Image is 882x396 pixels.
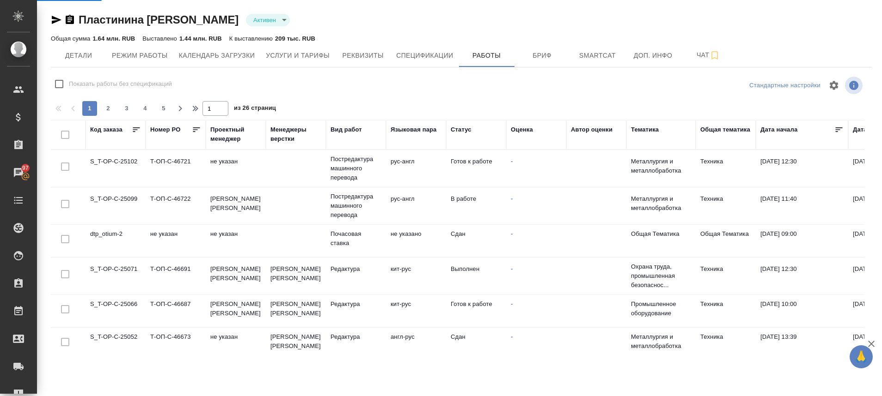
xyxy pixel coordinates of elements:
td: [PERSON_NAME] [PERSON_NAME] [266,295,326,327]
span: 4 [138,104,153,113]
td: кит-рус [386,295,446,327]
div: Номер PO [150,125,180,134]
td: Техника [696,295,756,327]
p: 1.64 млн. RUB [92,35,135,42]
p: Выставлено [142,35,179,42]
td: [DATE] 12:30 [756,260,848,292]
div: Активен [246,14,290,26]
a: - [511,158,513,165]
td: [PERSON_NAME] [PERSON_NAME] [266,328,326,360]
a: - [511,300,513,307]
td: Сдан [446,328,506,360]
span: Детали [56,50,101,61]
div: Статус [451,125,472,134]
div: Код заказа [90,125,122,134]
td: не указан [206,328,266,360]
td: S_T-OP-C-25099 [86,190,146,222]
p: Редактура [331,264,381,274]
td: рус-англ [386,152,446,185]
div: Вид работ [331,125,362,134]
td: Общая Тематика [696,225,756,257]
td: Готов к работе [446,152,506,185]
span: 97 [17,163,34,173]
td: Техника [696,152,756,185]
div: Автор оценки [571,125,612,134]
td: [PERSON_NAME] [PERSON_NAME] [206,190,266,222]
td: рус-англ [386,190,446,222]
p: 209 тыс. RUB [275,35,315,42]
a: - [511,195,513,202]
td: S_T-OP-C-25052 [86,328,146,360]
span: из 26 страниц [234,102,276,116]
p: Промышленное оборудование [631,300,691,318]
span: Спецификации [396,50,453,61]
td: [DATE] 10:00 [756,295,848,327]
span: 2 [101,104,116,113]
div: Проектный менеджер [210,125,261,144]
span: Работы [465,50,509,61]
span: Доп. инфо [631,50,675,61]
td: Т-ОП-С-46722 [146,190,206,222]
p: Общая сумма [51,35,92,42]
button: Скопировать ссылку для ЯМессенджера [51,14,62,25]
td: англ-рус [386,328,446,360]
div: Дата начала [760,125,797,134]
svg: Подписаться [709,50,720,61]
span: Показать работы без спецификаций [69,79,172,89]
span: 5 [156,104,171,113]
span: Чат [686,49,731,61]
a: - [511,230,513,237]
button: 4 [138,101,153,116]
button: Скопировать ссылку [64,14,75,25]
td: Техника [696,328,756,360]
p: Металлургия и металлобработка [631,194,691,213]
td: В работе [446,190,506,222]
td: [PERSON_NAME] [PERSON_NAME] [206,260,266,292]
td: Т-ОП-С-46673 [146,328,206,360]
td: [PERSON_NAME] [PERSON_NAME] [206,295,266,327]
p: Общая Тематика [631,229,691,239]
span: Бриф [520,50,564,61]
td: [PERSON_NAME] [PERSON_NAME] [266,260,326,292]
div: Тематика [631,125,659,134]
span: Календарь загрузки [179,50,255,61]
div: split button [747,78,823,93]
p: Почасовая ставка [331,229,381,248]
span: 🙏 [853,347,869,366]
div: Языковая пара [391,125,437,134]
td: Техника [696,260,756,292]
td: S_T-OP-C-25071 [86,260,146,292]
p: Постредактура машинного перевода [331,155,381,182]
td: Сдан [446,225,506,257]
p: Металлургия и металлобработка [631,157,691,175]
div: Оценка [511,125,533,134]
button: 5 [156,101,171,116]
p: К выставлению [229,35,275,42]
td: [DATE] 11:40 [756,190,848,222]
p: 1.44 млн. RUB [179,35,222,42]
td: Выполнен [446,260,506,292]
div: Менеджеры верстки [270,125,321,144]
p: Редактура [331,332,381,342]
a: 97 [2,161,35,184]
td: не указано [386,225,446,257]
td: dtp_otium-2 [86,225,146,257]
span: Настроить таблицу [823,74,845,96]
td: кит-рус [386,260,446,292]
div: Общая тематика [700,125,750,134]
p: Постредактура машинного перевода [331,192,381,220]
td: [DATE] 09:00 [756,225,848,257]
span: Услуги и тарифы [266,50,330,61]
td: Т-ОП-С-46687 [146,295,206,327]
a: - [511,265,513,272]
button: 2 [101,101,116,116]
td: Готов к работе [446,295,506,327]
td: S_T-OP-C-25102 [86,152,146,185]
p: Охрана труда, промышленная безопаснос... [631,262,691,290]
span: Посмотреть информацию [845,77,864,94]
a: - [511,333,513,340]
span: 3 [119,104,134,113]
button: Активен [251,16,279,24]
button: 🙏 [850,345,873,368]
span: Режим работы [112,50,168,61]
